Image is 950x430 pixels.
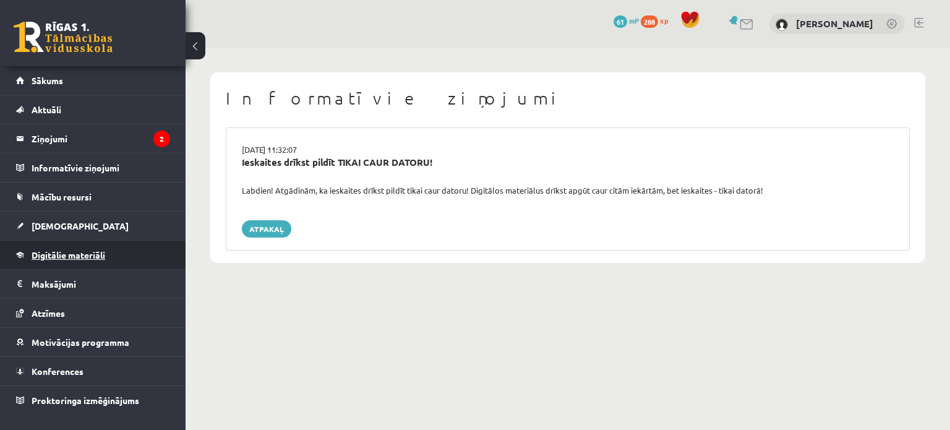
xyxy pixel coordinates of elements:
a: Konferences [16,357,170,385]
a: Sākums [16,66,170,95]
div: Ieskaites drīkst pildīt TIKAI CAUR DATORU! [242,155,894,170]
span: 288 [641,15,658,28]
legend: Informatīvie ziņojumi [32,153,170,182]
div: [DATE] 11:32:07 [233,144,903,156]
a: Digitālie materiāli [16,241,170,269]
a: Atpakaļ [242,220,291,238]
legend: Ziņojumi [32,124,170,153]
span: Motivācijas programma [32,337,129,348]
span: Sākums [32,75,63,86]
a: 288 xp [641,15,674,25]
a: Atzīmes [16,299,170,327]
a: [PERSON_NAME] [796,17,873,30]
span: Mācību resursi [32,191,92,202]
a: Rīgas 1. Tālmācības vidusskola [14,22,113,53]
span: [DEMOGRAPHIC_DATA] [32,220,129,231]
span: mP [629,15,639,25]
a: Informatīvie ziņojumi [16,153,170,182]
a: 61 mP [614,15,639,25]
span: Konferences [32,366,83,377]
i: 2 [153,131,170,147]
h1: Informatīvie ziņojumi [226,88,910,109]
span: 61 [614,15,627,28]
a: Motivācijas programma [16,328,170,356]
img: Alina Berjoza [776,19,788,31]
span: xp [660,15,668,25]
a: [DEMOGRAPHIC_DATA] [16,212,170,240]
a: Proktoringa izmēģinājums [16,386,170,415]
div: Labdien! Atgādinām, ka ieskaites drīkst pildīt tikai caur datoru! Digitālos materiālus drīkst apg... [233,184,903,197]
legend: Maksājumi [32,270,170,298]
a: Maksājumi [16,270,170,298]
a: Aktuāli [16,95,170,124]
a: Ziņojumi2 [16,124,170,153]
span: Atzīmes [32,307,65,319]
span: Proktoringa izmēģinājums [32,395,139,406]
span: Digitālie materiāli [32,249,105,260]
span: Aktuāli [32,104,61,115]
a: Mācību resursi [16,183,170,211]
